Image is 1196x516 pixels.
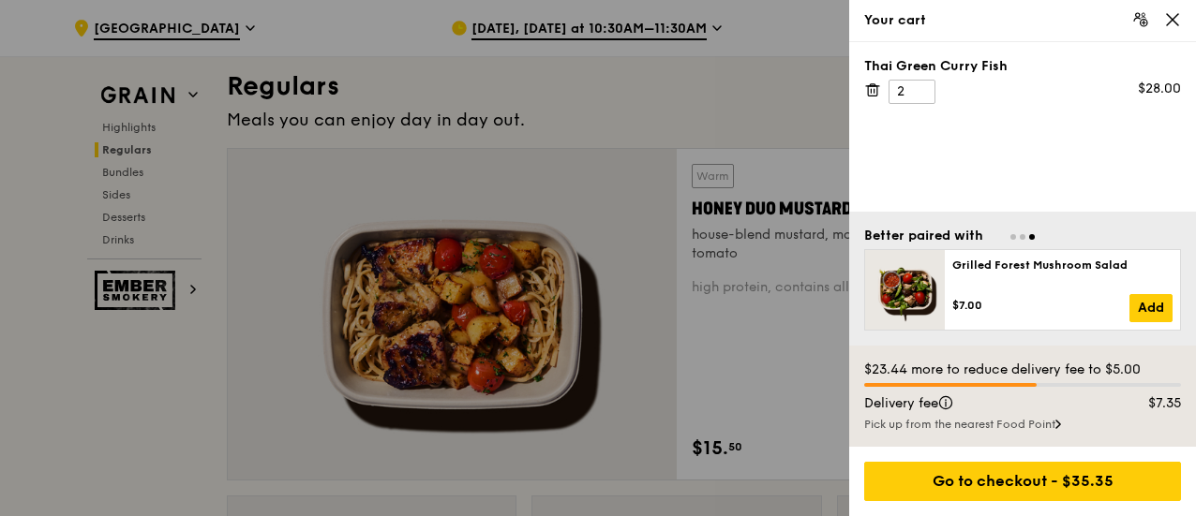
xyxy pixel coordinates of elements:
[864,361,1181,379] div: $23.44 more to reduce delivery fee to $5.00
[952,298,1129,313] div: $7.00
[853,394,1108,413] div: Delivery fee
[1020,234,1025,240] span: Go to slide 2
[1108,394,1193,413] div: $7.35
[864,417,1181,432] div: Pick up from the nearest Food Point
[864,11,1181,30] div: Your cart
[1129,294,1173,322] a: Add
[864,57,1181,76] div: Thai Green Curry Fish
[1010,234,1016,240] span: Go to slide 1
[952,258,1173,273] div: Grilled Forest Mushroom Salad
[864,462,1181,501] div: Go to checkout - $35.35
[1029,234,1035,240] span: Go to slide 3
[864,227,983,245] div: Better paired with
[1138,80,1181,98] div: $28.00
